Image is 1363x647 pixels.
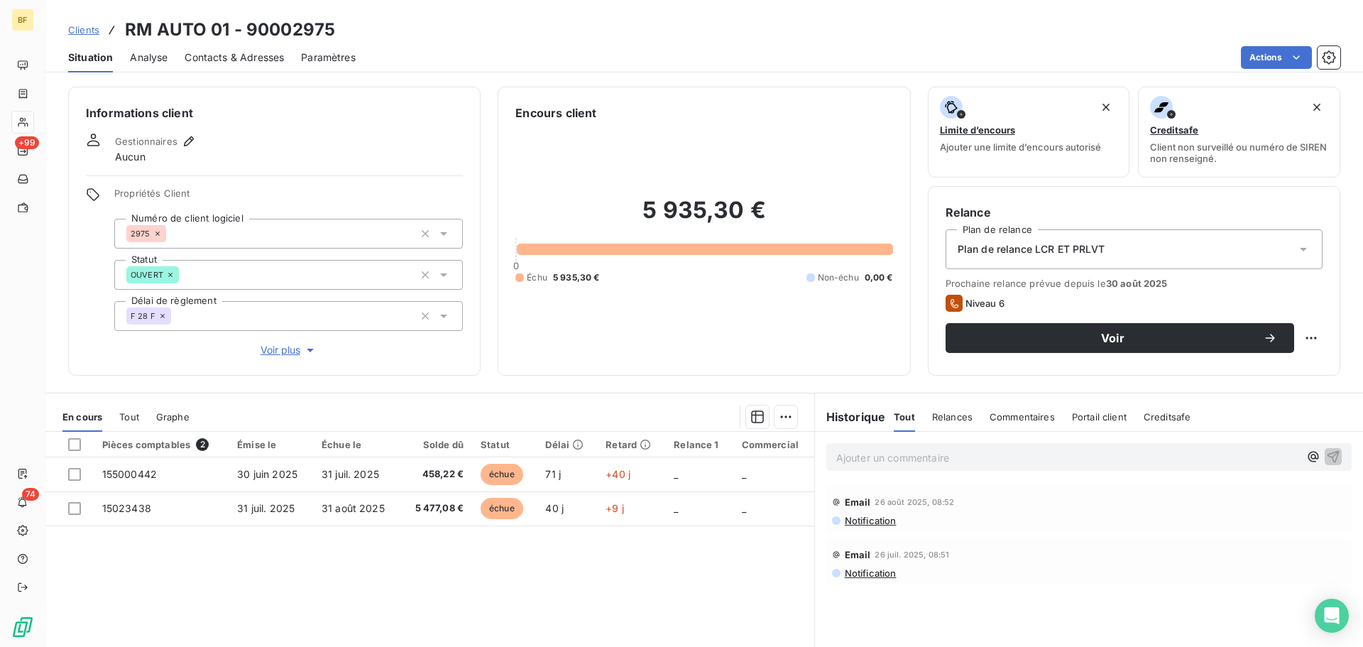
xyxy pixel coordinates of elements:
span: Non-échu [818,271,859,284]
span: _ [674,468,678,480]
span: Email [845,549,871,560]
h6: Informations client [86,104,463,121]
h6: Historique [815,408,886,425]
span: 31 juil. 2025 [237,502,295,514]
span: OUVERT [131,271,163,279]
span: Relances [932,411,973,423]
span: Commentaires [990,411,1055,423]
span: 5 935,30 € [553,271,600,284]
input: Ajouter une valeur [166,227,177,240]
span: Creditsafe [1144,411,1191,423]
span: +40 j [606,468,630,480]
span: 31 août 2025 [322,502,385,514]
h2: 5 935,30 € [515,196,892,239]
span: 26 août 2025, 08:52 [875,498,954,506]
span: Email [845,496,871,508]
span: Tout [894,411,915,423]
button: CreditsafeClient non surveillé ou numéro de SIREN non renseigné. [1138,87,1340,178]
span: échue [481,498,523,519]
span: Limite d’encours [940,124,1015,136]
input: Ajouter une valeur [171,310,182,322]
span: 2 [196,438,209,451]
span: Propriétés Client [114,187,463,207]
div: Commercial [742,439,806,450]
span: 155000442 [102,468,157,480]
button: Limite d’encoursAjouter une limite d’encours autorisé [928,87,1130,178]
span: Échu [527,271,547,284]
input: Ajouter une valeur [179,268,190,281]
span: 0 [513,260,519,271]
span: _ [742,502,746,514]
span: +9 j [606,502,624,514]
button: Voir [946,323,1294,353]
span: 15023438 [102,502,151,514]
span: 30 août 2025 [1106,278,1168,289]
span: Plan de relance LCR ET PRLVT [958,242,1105,256]
span: Niveau 6 [965,298,1005,309]
span: 40 j [545,502,564,514]
span: 5 477,08 € [409,501,464,516]
span: _ [674,502,678,514]
span: 458,22 € [409,467,464,482]
span: Contacts & Adresses [185,50,284,65]
div: Statut [481,439,528,450]
span: Ajouter une limite d’encours autorisé [940,141,1101,153]
span: Notification [843,515,897,526]
a: Clients [68,23,99,37]
span: Analyse [130,50,168,65]
div: Relance 1 [674,439,724,450]
div: Échue le [322,439,392,450]
span: Aucun [115,150,146,164]
h6: Relance [946,204,1323,221]
div: BF [11,9,34,31]
div: Solde dû [409,439,464,450]
span: 74 [22,488,39,501]
span: Voir plus [261,343,317,357]
div: Retard [606,439,657,450]
span: 0,00 € [865,271,893,284]
button: Actions [1241,46,1312,69]
div: Open Intercom Messenger [1315,599,1349,633]
div: Pièces comptables [102,438,221,451]
span: _ [742,468,746,480]
div: Délai [545,439,589,450]
span: Gestionnaires [115,136,177,147]
span: 31 juil. 2025 [322,468,379,480]
img: Logo LeanPay [11,616,34,638]
span: 71 j [545,468,561,480]
div: Émise le [237,439,305,450]
span: Notification [843,567,897,579]
h6: Encours client [515,104,596,121]
span: Tout [119,411,139,423]
span: 2975 [131,229,150,238]
span: Graphe [156,411,190,423]
span: Paramètres [301,50,356,65]
span: En cours [62,411,102,423]
span: Portail client [1072,411,1127,423]
span: Client non surveillé ou numéro de SIREN non renseigné. [1150,141,1328,164]
span: +99 [15,136,39,149]
span: 30 juin 2025 [237,468,297,480]
h3: RM AUTO 01 - 90002975 [125,17,335,43]
span: Clients [68,24,99,36]
span: 26 juil. 2025, 08:51 [875,550,949,559]
span: F 28 F [131,312,155,320]
span: échue [481,464,523,485]
button: Voir plus [114,342,463,358]
span: Prochaine relance prévue depuis le [946,278,1323,289]
span: Voir [963,332,1263,344]
span: Creditsafe [1150,124,1198,136]
span: Situation [68,50,113,65]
